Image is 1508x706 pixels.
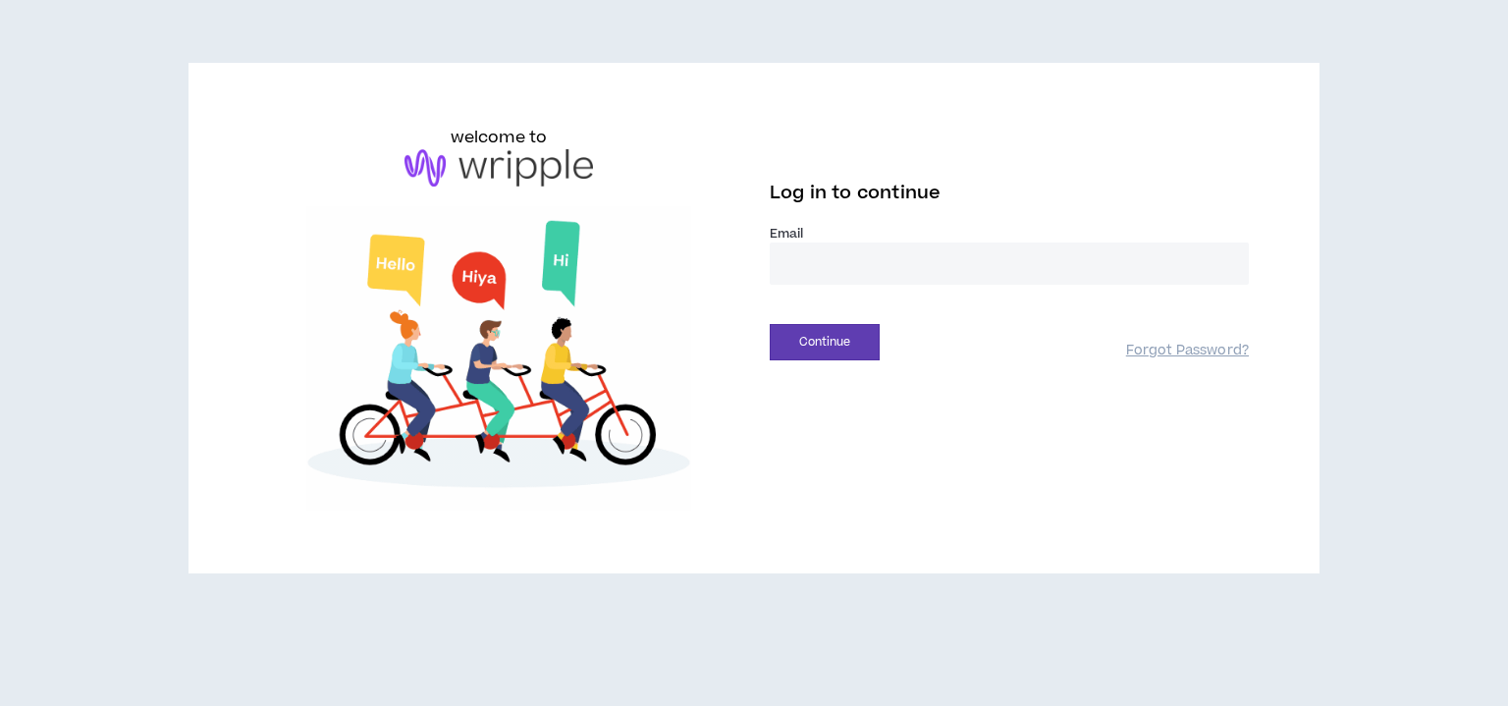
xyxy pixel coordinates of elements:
a: Forgot Password? [1126,342,1249,360]
button: Continue [770,324,880,360]
img: logo-brand.png [404,149,593,187]
h6: welcome to [451,126,548,149]
img: Welcome to Wripple [259,206,738,511]
span: Log in to continue [770,181,941,205]
label: Email [770,225,1249,243]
